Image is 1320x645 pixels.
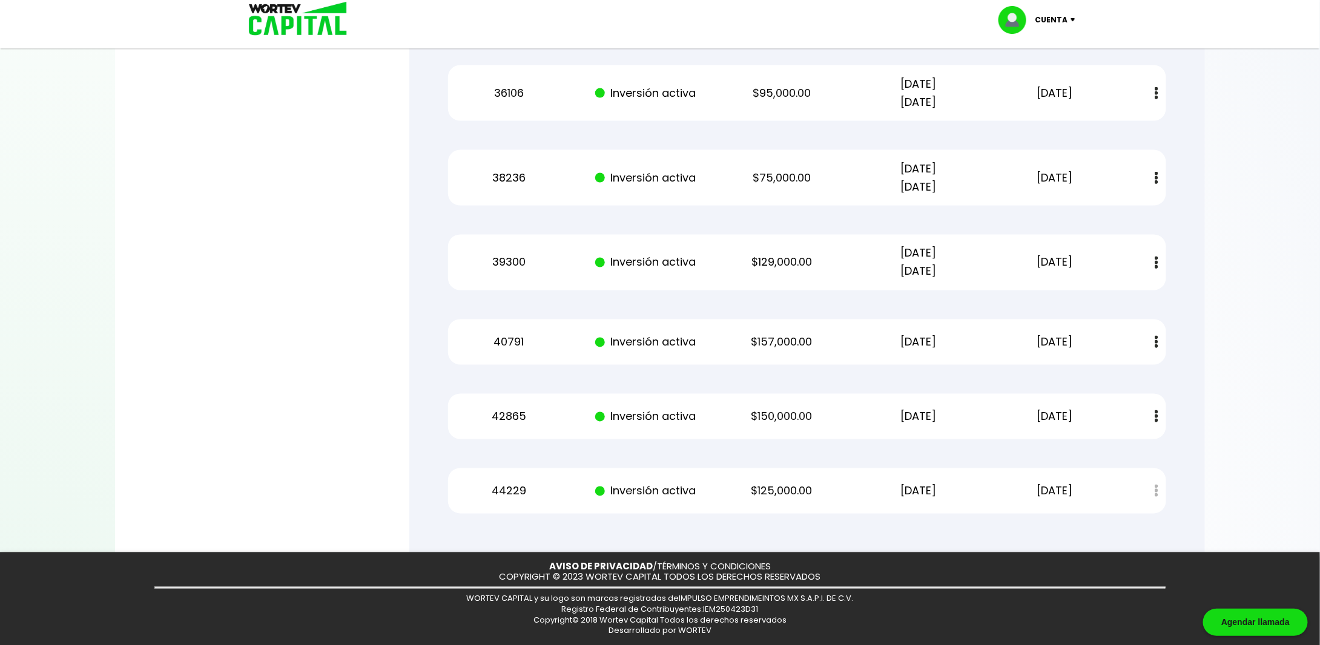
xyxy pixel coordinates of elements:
p: $157,000.00 [724,333,839,352]
p: [DATE] [861,333,976,352]
p: [DATE] [997,482,1112,500]
span: Copyright© 2018 Wortev Capital Todos los derechos reservados [533,615,787,626]
img: icon-down [1068,18,1084,22]
p: Inversión activa [588,254,703,272]
p: $75,000.00 [724,169,839,187]
p: [DATE] [997,169,1112,187]
a: TÉRMINOS Y CONDICIONES [657,560,771,573]
p: Inversión activa [588,482,703,500]
p: $150,000.00 [724,408,839,426]
p: [DATE] [997,84,1112,102]
p: 38236 [452,169,567,187]
p: $95,000.00 [724,84,839,102]
img: profile-image [998,6,1035,34]
p: [DATE] [DATE] [861,244,976,281]
span: WORTEV CAPITAL y su logo son marcas registradas de IMPULSO EMPRENDIMEINTOS MX S.A.P.I. DE C.V. [467,593,854,604]
div: Agendar llamada [1203,609,1308,636]
p: [DATE] [861,482,976,500]
a: AVISO DE PRIVACIDAD [549,560,653,573]
p: [DATE] [861,408,976,426]
span: Desarrollado por WORTEV [609,625,711,637]
p: $129,000.00 [724,254,839,272]
p: 42865 [452,408,567,426]
p: 44229 [452,482,567,500]
p: [DATE] [997,408,1112,426]
p: COPYRIGHT © 2023 WORTEV CAPITAL TODOS LOS DERECHOS RESERVADOS [500,572,821,583]
p: [DATE] [DATE] [861,160,976,196]
p: 40791 [452,333,567,352]
p: $125,000.00 [724,482,839,500]
p: Inversión activa [588,408,703,426]
p: Cuenta [1035,11,1068,29]
p: [DATE] [997,333,1112,352]
p: / [549,562,771,572]
p: Inversión activa [588,333,703,352]
p: [DATE] [DATE] [861,75,976,111]
p: 39300 [452,254,567,272]
p: 36106 [452,84,567,102]
p: [DATE] [997,254,1112,272]
span: Registro Federal de Contribuyentes: IEM250423D31 [562,604,759,615]
p: Inversión activa [588,84,703,102]
p: Inversión activa [588,169,703,187]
